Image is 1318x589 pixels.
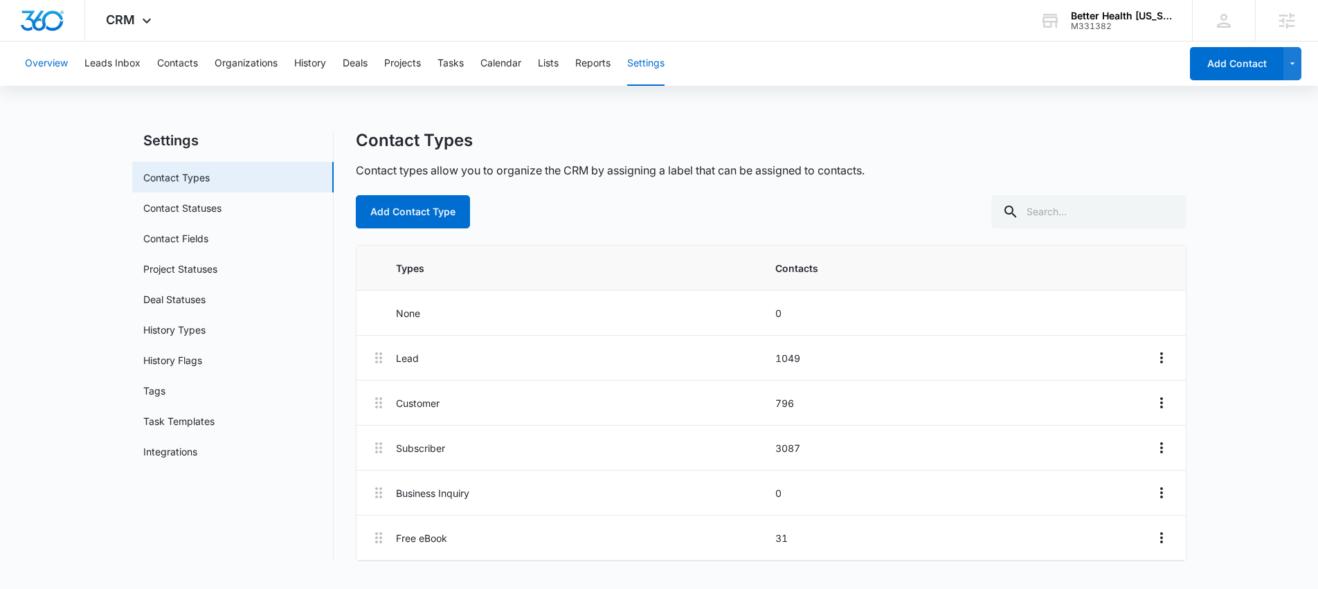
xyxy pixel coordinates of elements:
[775,486,1146,500] p: 0
[775,531,1146,545] p: 31
[1151,437,1172,459] button: Overflow Menu
[215,42,278,86] button: Organizations
[143,353,202,368] a: History Flags
[356,162,865,179] p: Contact types allow you to organize the CRM by assigning a label that can be assigned to contacts.
[437,42,464,86] button: Tasks
[143,323,206,337] a: History Types
[627,42,665,86] button: Settings
[143,231,208,246] a: Contact Fields
[991,195,1186,228] input: Search...
[1151,392,1172,414] button: Overflow Menu
[396,351,766,365] p: Lead
[775,441,1146,455] p: 3087
[84,42,141,86] button: Leads Inbox
[343,42,368,86] button: Deals
[1071,10,1172,21] div: account name
[143,292,206,307] a: Deal Statuses
[143,444,197,459] a: Integrations
[775,396,1146,410] p: 796
[143,383,165,398] a: Tags
[575,42,611,86] button: Reports
[1151,482,1172,504] button: Overflow Menu
[775,351,1146,365] p: 1049
[384,42,421,86] button: Projects
[538,42,559,86] button: Lists
[1071,21,1172,31] div: account id
[25,42,68,86] button: Overview
[775,306,1146,320] p: 0
[396,486,766,500] p: Business Inquiry
[396,531,766,545] p: Free eBook
[132,130,334,151] h2: Settings
[143,201,222,215] a: Contact Statuses
[356,130,473,151] h1: Contact Types
[143,414,215,428] a: Task Templates
[143,170,210,185] a: Contact Types
[775,261,1146,275] p: Contacts
[396,261,766,275] p: Types
[1151,527,1172,549] button: Overflow Menu
[143,262,217,276] a: Project Statuses
[396,306,766,320] p: None
[396,396,766,410] p: Customer
[294,42,326,86] button: History
[1190,47,1283,80] button: Add Contact
[157,42,198,86] button: Contacts
[356,195,470,228] button: Add Contact Type
[396,441,766,455] p: Subscriber
[106,12,135,27] span: CRM
[1151,347,1172,369] button: Overflow Menu
[480,42,521,86] button: Calendar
